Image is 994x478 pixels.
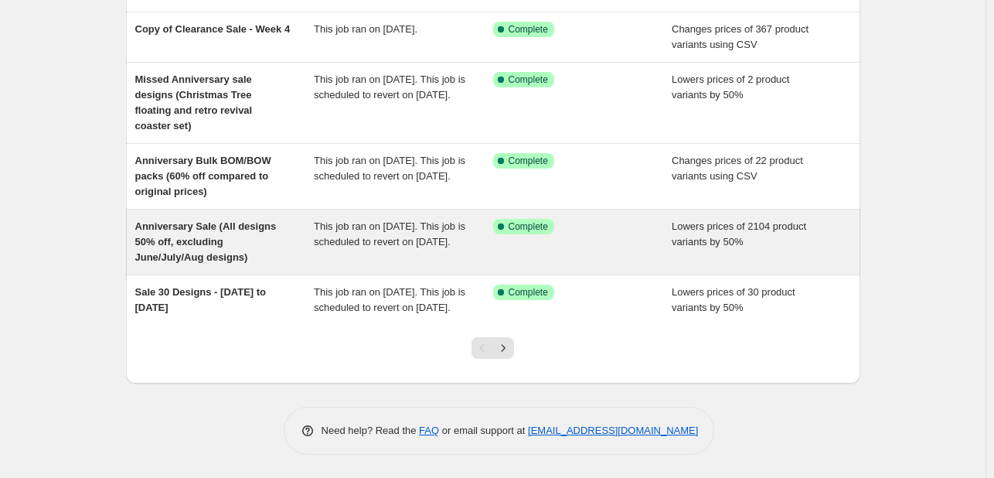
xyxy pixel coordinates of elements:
span: Lowers prices of 2104 product variants by 50% [672,220,806,248]
span: Changes prices of 367 product variants using CSV [672,23,808,50]
span: This job ran on [DATE]. This job is scheduled to revert on [DATE]. [314,286,465,313]
span: This job ran on [DATE]. This job is scheduled to revert on [DATE]. [314,155,465,182]
span: Complete [509,155,548,167]
span: Complete [509,286,548,299]
span: Sale 30 Designs - [DATE] to [DATE] [135,286,267,313]
span: Complete [509,23,548,36]
nav: Pagination [471,337,514,359]
span: Complete [509,220,548,233]
span: This job ran on [DATE]. This job is scheduled to revert on [DATE]. [314,220,465,248]
span: Anniversary Bulk BOM/BOW packs (60% off compared to original prices) [135,155,271,197]
span: This job ran on [DATE]. [314,23,417,35]
span: Changes prices of 22 product variants using CSV [672,155,803,182]
a: [EMAIL_ADDRESS][DOMAIN_NAME] [528,425,698,436]
span: Need help? Read the [322,425,420,436]
span: Copy of Clearance Sale - Week 4 [135,23,291,35]
span: Lowers prices of 2 product variants by 50% [672,73,789,101]
span: This job ran on [DATE]. This job is scheduled to revert on [DATE]. [314,73,465,101]
button: Next [492,337,514,359]
span: Complete [509,73,548,86]
span: Anniversary Sale (All designs 50% off, excluding June/July/Aug designs) [135,220,277,263]
span: Lowers prices of 30 product variants by 50% [672,286,795,313]
span: or email support at [439,425,528,436]
span: Missed Anniversary sale designs (Christmas Tree floating and retro revival coaster set) [135,73,253,131]
a: FAQ [419,425,439,436]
